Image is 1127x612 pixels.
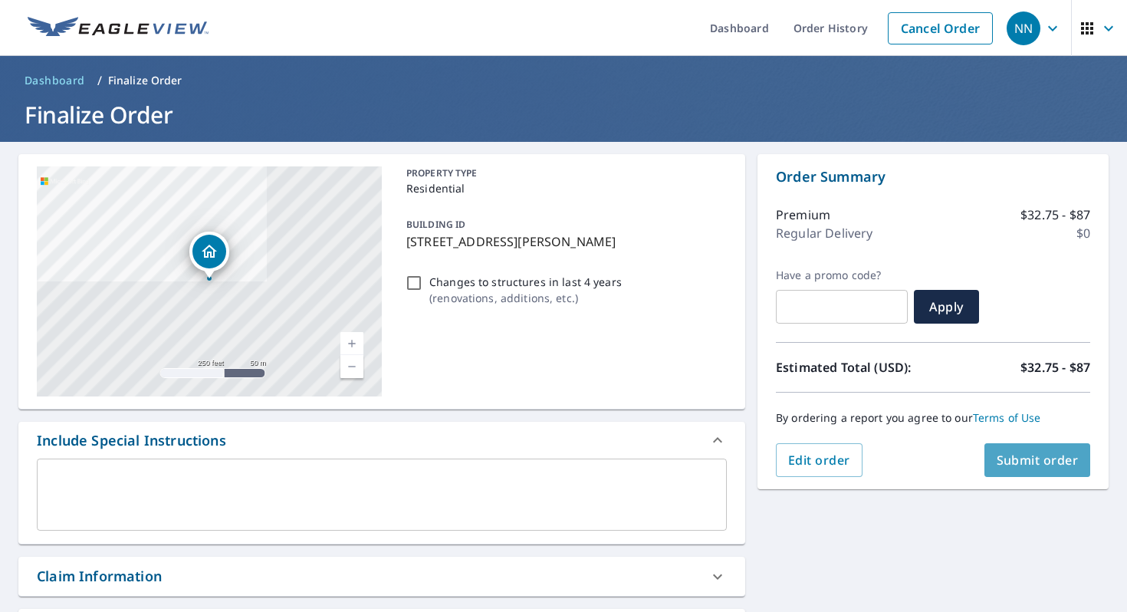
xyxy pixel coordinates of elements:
div: Include Special Instructions [37,430,226,451]
p: $32.75 - $87 [1020,358,1090,377]
button: Submit order [984,443,1091,477]
p: [STREET_ADDRESS][PERSON_NAME] [406,232,721,251]
div: Dropped pin, building 1, Residential property, 6225 Wagner Ave Saint Louis, MO 63133 [189,232,229,279]
p: Order Summary [776,166,1090,187]
p: $32.75 - $87 [1020,206,1090,224]
button: Apply [914,290,979,324]
li: / [97,71,102,90]
div: Claim Information [37,566,162,587]
a: Current Level 17, Zoom In [340,332,363,355]
p: Finalize Order [108,73,182,88]
div: Claim Information [18,557,745,596]
img: EV Logo [28,17,209,40]
div: NN [1007,12,1040,45]
span: Dashboard [25,73,85,88]
span: Submit order [997,452,1079,469]
span: Edit order [788,452,850,469]
p: Premium [776,206,830,224]
a: Terms of Use [973,410,1041,425]
p: PROPERTY TYPE [406,166,721,180]
p: By ordering a report you agree to our [776,411,1090,425]
a: Current Level 17, Zoom Out [340,355,363,378]
p: BUILDING ID [406,218,465,231]
span: Apply [926,298,967,315]
button: Edit order [776,443,863,477]
a: Cancel Order [888,12,993,44]
label: Have a promo code? [776,268,908,282]
p: $0 [1076,224,1090,242]
div: Include Special Instructions [18,422,745,459]
a: Dashboard [18,68,91,93]
nav: breadcrumb [18,68,1109,93]
p: ( renovations, additions, etc. ) [429,290,622,306]
p: Changes to structures in last 4 years [429,274,622,290]
h1: Finalize Order [18,99,1109,130]
p: Regular Delivery [776,224,872,242]
p: Residential [406,180,721,196]
p: Estimated Total (USD): [776,358,933,377]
